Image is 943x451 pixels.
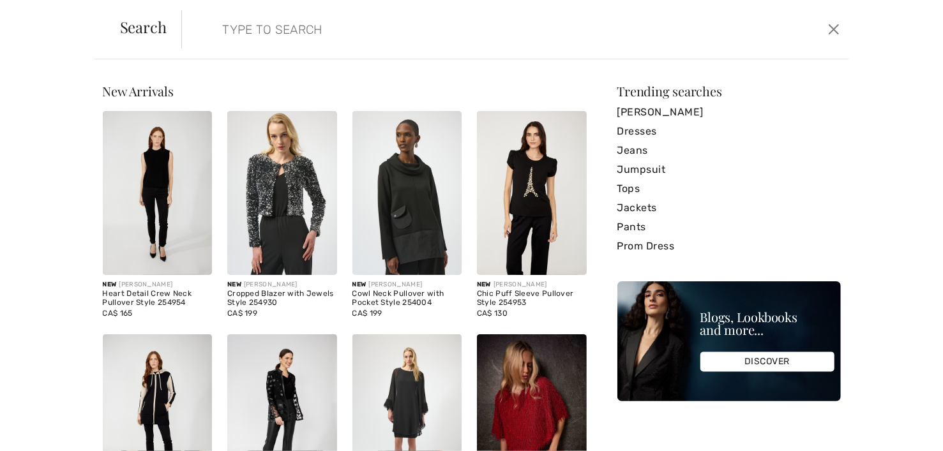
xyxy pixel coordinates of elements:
[227,281,241,288] span: New
[120,19,167,34] span: Search
[477,309,508,318] span: CA$ 130
[103,82,174,100] span: New Arrivals
[477,280,587,290] div: [PERSON_NAME]
[824,19,843,40] button: Close
[103,281,117,288] span: New
[352,111,462,275] img: Cowl Neck Pullover with Pocket Style 254004. Black
[28,9,54,20] span: Chat
[352,281,366,288] span: New
[617,103,841,122] a: [PERSON_NAME]
[617,85,841,98] div: Trending searches
[617,198,841,218] a: Jackets
[617,281,841,401] img: Blogs, Lookbooks and more...
[477,111,587,275] img: Chic Puff Sleeve Pullover Style 254953. Black
[617,237,841,256] a: Prom Dress
[227,111,337,275] img: Cropped Blazer with Jewels Style 254930. Black/Silver
[352,280,462,290] div: [PERSON_NAME]
[617,122,841,141] a: Dresses
[617,160,841,179] a: Jumpsuit
[103,290,213,307] div: Heart Detail Crew Neck Pullover Style 254954
[700,352,834,372] div: DISCOVER
[352,290,462,307] div: Cowl Neck Pullover with Pocket Style 254004
[700,311,834,337] div: Blogs, Lookbooks and more...
[617,179,841,198] a: Tops
[227,309,257,318] span: CA$ 199
[103,280,213,290] div: [PERSON_NAME]
[227,280,337,290] div: [PERSON_NAME]
[227,290,337,307] div: Cropped Blazer with Jewels Style 254930
[617,141,841,160] a: Jeans
[477,290,587,307] div: Chic Puff Sleeve Pullover Style 254953
[477,281,491,288] span: New
[213,10,671,48] input: TYPE TO SEARCH
[103,111,213,275] img: Heart Detail Crew Neck Pullover Style 254954. Black
[103,309,133,318] span: CA$ 165
[352,309,382,318] span: CA$ 199
[617,218,841,237] a: Pants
